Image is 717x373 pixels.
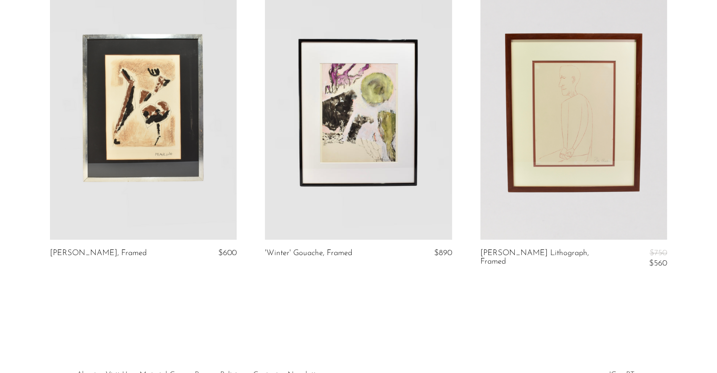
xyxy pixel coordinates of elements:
[649,259,667,267] span: $560
[218,249,237,257] span: $600
[434,249,452,257] span: $890
[480,249,605,268] a: [PERSON_NAME] Lithograph, Framed
[650,249,667,257] span: $750
[50,249,147,257] a: [PERSON_NAME], Framed
[265,249,352,257] a: 'Winter' Gouache, Framed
